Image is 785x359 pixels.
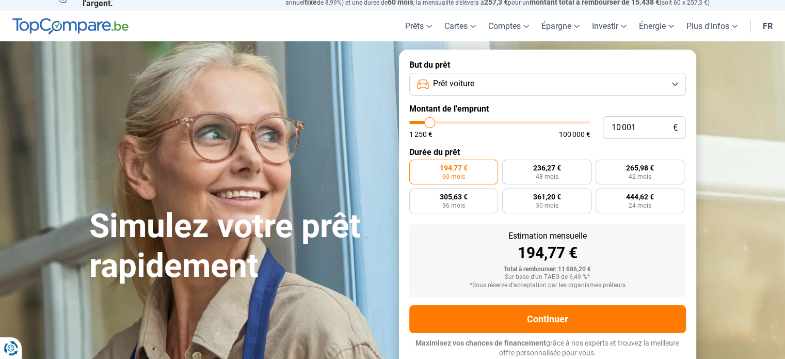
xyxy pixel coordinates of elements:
[12,18,129,35] img: TopCompare
[535,174,558,180] span: 48 mois
[409,104,686,114] label: Montant de l'emprunt
[673,123,678,132] span: €
[418,232,678,240] div: Estimation mensuelle
[440,193,468,200] span: 305,63 €
[415,339,546,347] span: Maximisez vos chances de financement
[442,174,465,180] span: 60 mois
[409,60,686,70] label: But du prêt
[409,305,686,333] button: Continuer
[418,266,678,273] div: Total à rembourser: 11 686,20 €
[482,11,535,41] a: Comptes
[409,147,686,157] label: Durée du prêt
[438,11,482,41] a: Cartes
[433,78,474,89] span: Prêt voiture
[559,131,590,138] span: 100 000 €
[629,202,651,209] span: 24 mois
[442,202,465,209] span: 36 mois
[629,174,651,180] span: 42 mois
[409,131,432,138] span: 1 250 €
[586,11,633,41] a: Investir
[418,245,678,261] div: 194,77 €
[440,164,468,171] span: 194,77 €
[409,73,686,96] button: Prêt voiture
[89,207,387,286] h1: Simulez votre prêt rapidement
[626,164,654,171] span: 265,98 €
[409,338,686,358] p: grâce à nos experts et trouvez la meilleure offre personnalisée pour vous.
[399,11,438,41] a: Prêts
[757,11,779,41] a: fr
[680,11,744,41] a: Plus d'infos
[533,193,560,200] span: 361,20 €
[418,282,678,289] div: *Sous réserve d'acceptation par les organismes prêteurs
[535,202,558,209] span: 30 mois
[633,11,680,41] a: Énergie
[626,193,654,200] span: 444,62 €
[533,164,560,171] span: 236,27 €
[418,274,678,281] div: Sur base d'un TAEG de 6,49 %*
[535,11,586,41] a: Épargne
